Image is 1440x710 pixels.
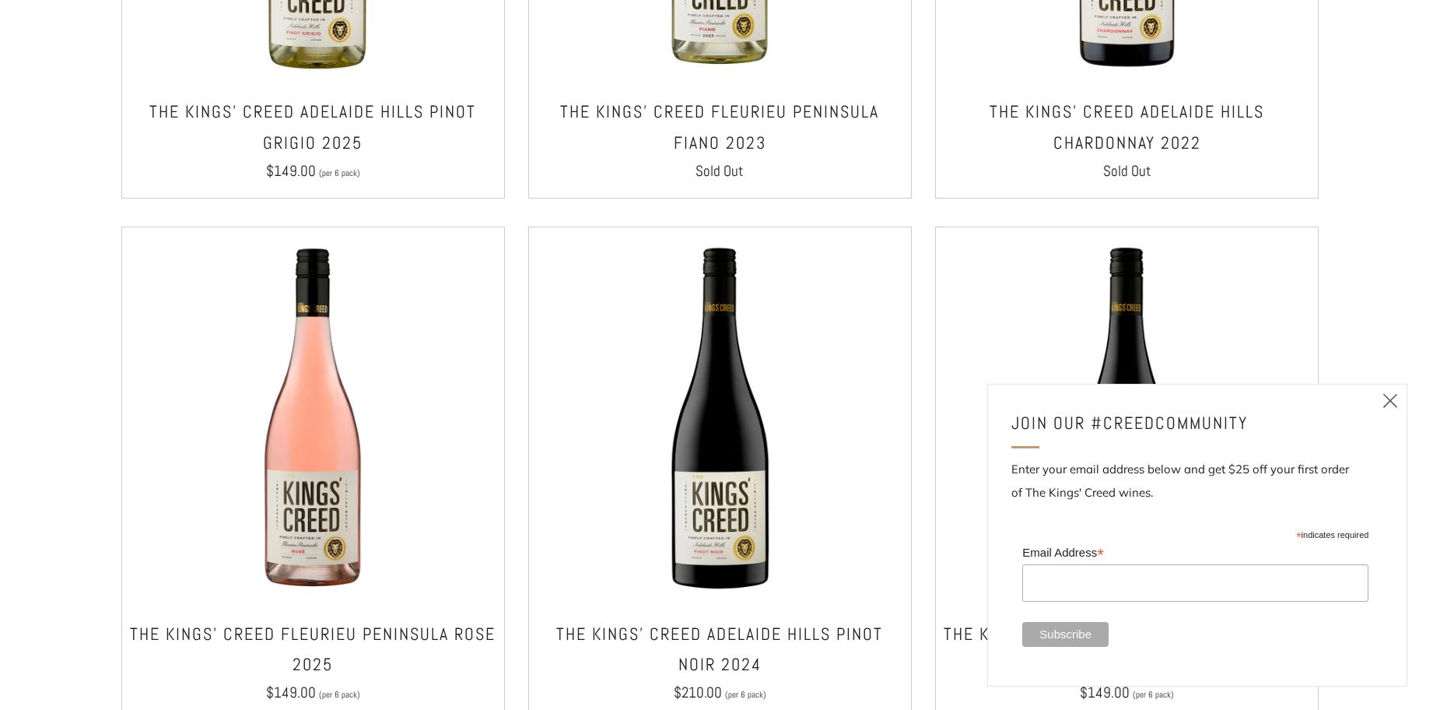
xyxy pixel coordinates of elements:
a: The Kings' Creed Fleurieu Peninsula Nero [PERSON_NAME] 2023 $149.00 (per 6 pack) [936,619,1318,700]
input: Subscribe [1022,622,1109,647]
span: (per 6 pack) [725,691,766,699]
span: (per 6 pack) [1133,691,1174,699]
span: $149.00 [266,161,316,181]
h3: The Kings' Creed Adelaide Hills Pinot Noir 2024 [537,619,903,680]
h3: THE KINGS' CREED ADELAIDE HILLS PINOT GRIGIO 2025 [130,97,496,158]
span: Sold Out [695,161,744,181]
a: THE KINGS' CREED ADELAIDE HILLS PINOT GRIGIO 2025 $149.00 (per 6 pack) [122,97,504,177]
a: The Kings' Creed Fleurieu Peninsula Rose 2025 $149.00 (per 6 pack) [122,619,504,700]
h3: The Kings' Creed Fleurieu Peninsula Nero [PERSON_NAME] 2023 [944,619,1310,680]
span: $149.00 [1080,683,1130,702]
span: (per 6 pack) [319,691,360,699]
span: (per 6 pack) [319,169,360,177]
span: $149.00 [266,683,316,702]
span: Sold Out [1103,161,1151,181]
h3: The Kings' Creed Fleurieu Peninsula Rose 2025 [130,619,496,680]
label: Email Address [1022,541,1368,563]
a: The Kings' Creed Adelaide Hills Pinot Noir 2024 $210.00 (per 6 pack) [529,619,911,700]
a: The Kings' Creed Fleurieu Peninsula Fiano 2023 Sold Out [529,97,911,177]
h4: JOIN OUR #CREEDCOMMUNITY [1011,408,1365,439]
a: The Kings' Creed Adelaide Hills Chardonnay 2022 Sold Out [936,97,1318,177]
span: $210.00 [674,683,722,702]
div: indicates required [1022,526,1368,541]
h3: The Kings' Creed Fleurieu Peninsula Fiano 2023 [537,97,903,158]
h3: The Kings' Creed Adelaide Hills Chardonnay 2022 [944,97,1310,158]
p: Enter your email address below and get $25 off your first order of The Kings' Creed wines. [1011,458,1383,504]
